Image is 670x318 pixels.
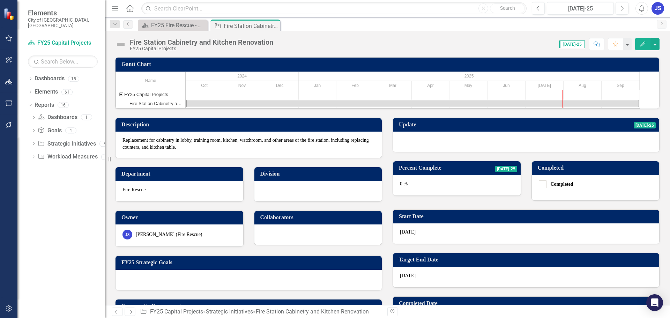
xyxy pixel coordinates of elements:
button: Search [490,3,525,13]
div: » » [140,308,382,316]
div: 8 [99,141,111,147]
div: Mar [374,81,412,90]
div: Aug [564,81,602,90]
span: [DATE] [400,273,416,278]
button: JS [652,2,664,15]
div: Task: FY25 Capital Projects Start date: 2024-10-01 End date: 2024-10-02 [116,90,185,99]
a: Goals [38,127,61,135]
div: FY25 Capital Projects [130,46,273,51]
h3: Update [399,121,513,128]
div: Fire Station Cabinetry and Kitchen Renovation [256,308,369,315]
button: [DATE]-25 [547,2,614,15]
img: Not Defined [115,39,126,50]
a: Reports [35,101,54,109]
div: Name [116,72,185,90]
div: Fire Station Cabinetry and Kitchen Renovation [130,38,273,46]
span: [DATE]-25 [495,166,517,172]
h3: Department [121,171,240,177]
h3: Percent Complete [399,165,477,171]
h3: Description [121,121,378,128]
div: FY25 Capital Projects [116,90,185,99]
a: Dashboards [38,113,77,121]
a: FY25 Fire Rescue - Strategic Plan [140,21,206,30]
a: Strategic Initiatives [38,140,96,148]
h3: Completed Date [399,300,656,306]
div: 16 [58,102,69,108]
span: [DATE] [400,229,416,235]
a: Strategic Initiatives [206,308,253,315]
h3: FY25 Strategic Goals [121,259,378,266]
a: Workload Measures [38,153,97,161]
a: Dashboards [35,75,65,83]
div: Completed [551,181,573,188]
div: Oct [186,81,223,90]
a: FY25 Capital Projects [28,39,98,47]
div: Fire Station Cabinetry and Kitchen Renovation [129,99,183,108]
div: JS [122,230,132,239]
div: Nov [223,81,261,90]
div: FY25 Fire Rescue - Strategic Plan [151,21,206,30]
input: Search ClearPoint... [141,2,527,15]
span: Search [500,5,515,11]
div: Jun [487,81,526,90]
a: Elements [35,88,58,96]
div: Apr [412,81,449,90]
span: [DATE]-25 [559,40,585,48]
a: FY25 Capital Projects [150,308,203,315]
div: 2024 [186,72,299,81]
div: Fire Station Cabinetry and Kitchen Renovation [224,22,278,30]
div: [DATE]-25 [549,5,611,13]
h3: Collaborators [260,214,379,221]
span: [DATE]-25 [634,122,656,128]
div: 15 [68,76,79,82]
div: Dec [261,81,299,90]
h3: Completed [538,165,656,171]
input: Search Below... [28,56,98,68]
div: Task: Start date: 2024-10-01 End date: 2025-09-30 [116,99,185,108]
h3: Division [260,171,379,177]
small: City of [GEOGRAPHIC_DATA], [GEOGRAPHIC_DATA] [28,17,98,29]
span: Elements [28,9,98,17]
div: May [449,81,487,90]
div: Feb [336,81,374,90]
div: Sep [602,81,640,90]
div: 4 [65,127,76,133]
h3: Target End Date [399,257,656,263]
div: 1 [81,114,92,120]
div: Fire Station Cabinetry and Kitchen Renovation [116,99,185,108]
div: [PERSON_NAME] (Fire Rescue) [136,231,202,238]
div: 2025 [299,72,640,81]
div: Task: Start date: 2024-10-01 End date: 2025-09-30 [186,100,639,107]
h3: Gantt Chart [121,61,656,67]
h3: Start Date [399,213,656,220]
span: Fire Rescue [122,187,146,192]
div: 61 [61,89,73,95]
p: Replacement for cabinetry in lobby, training room, kitchen, watchroom, and other areas of the fir... [122,137,375,151]
h3: Owner [121,214,240,221]
div: Jan [299,81,336,90]
div: 0 % [393,175,521,195]
div: FY25 Capital Projects [124,90,168,99]
div: Jul [526,81,564,90]
div: Open Intercom Messenger [646,294,663,311]
div: 3 [101,154,112,160]
img: ClearPoint Strategy [3,8,16,20]
h3: Community Engagement [121,303,378,309]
